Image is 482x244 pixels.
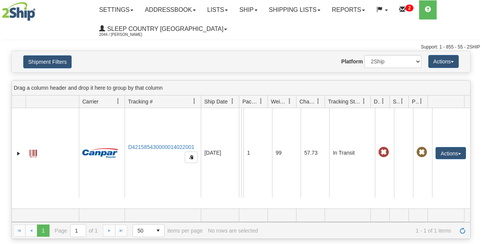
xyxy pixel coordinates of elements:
[204,98,227,105] span: Ship Date
[357,95,370,108] a: Tracking Status filter column settings
[243,108,272,198] td: 1
[341,58,363,65] label: Platform
[105,26,223,32] span: Sleep Country [GEOGRAPHIC_DATA]
[138,227,147,234] span: 50
[2,2,35,21] img: logo2044.jpg
[139,0,202,19] a: Addressbook
[271,98,287,105] span: Weight
[15,150,22,157] a: Expand
[226,95,239,108] a: Ship Date filter column settings
[374,98,380,105] span: Delivery Status
[241,108,243,198] td: [PERSON_NAME] [PERSON_NAME] CA ON MANOTICK K4M 1E4
[208,228,258,234] div: No rows are selected
[255,95,267,108] a: Packages filter column settings
[82,98,99,105] span: Carrier
[328,98,361,105] span: Tracking Status
[242,98,258,105] span: Packages
[152,225,164,237] span: select
[37,225,49,237] span: Page 1
[234,0,263,19] a: Ship
[239,108,241,198] td: Sleep Country [GEOGRAPHIC_DATA] Shipping department [GEOGRAPHIC_DATA] [GEOGRAPHIC_DATA] [GEOGRAPH...
[133,224,203,237] span: items per page
[55,224,98,237] span: Page of 1
[416,147,427,158] span: Pickup Not Assigned
[464,83,481,161] iframe: chat widget
[329,108,375,198] td: In Transit
[185,152,198,163] button: Copy to clipboard
[23,55,72,68] button: Shipment Filters
[396,95,408,108] a: Shipment Issues filter column settings
[2,44,480,50] div: Support: 1 - 855 - 55 - 2SHIP
[376,95,389,108] a: Delivery Status filter column settings
[415,95,428,108] a: Pickup Status filter column settings
[29,146,37,158] a: Label
[378,147,389,158] span: Late
[93,19,233,39] a: Sleep Country [GEOGRAPHIC_DATA] 2044 / [PERSON_NAME]
[202,0,234,19] a: Lists
[412,98,418,105] span: Pickup Status
[301,108,329,198] td: 57.73
[283,95,296,108] a: Weight filter column settings
[201,108,239,198] td: [DATE]
[12,81,470,95] div: grid grouping header
[128,144,194,150] a: D421585430000014022001
[128,98,153,105] span: Tracking #
[93,0,139,19] a: Settings
[99,31,156,39] span: 2044 / [PERSON_NAME]
[456,225,469,237] a: Refresh
[299,98,315,105] span: Charge
[188,95,201,108] a: Tracking # filter column settings
[394,0,419,19] a: 2
[428,55,459,68] button: Actions
[112,95,125,108] a: Carrier filter column settings
[70,225,86,237] input: Page 1
[436,147,466,159] button: Actions
[272,108,301,198] td: 99
[82,148,118,158] img: 14 - Canpar
[405,5,413,11] sup: 2
[133,224,165,237] span: Page sizes drop down
[263,228,451,234] span: 1 - 1 of 1 items
[263,0,326,19] a: Shipping lists
[326,0,371,19] a: Reports
[312,95,325,108] a: Charge filter column settings
[393,98,399,105] span: Shipment Issues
